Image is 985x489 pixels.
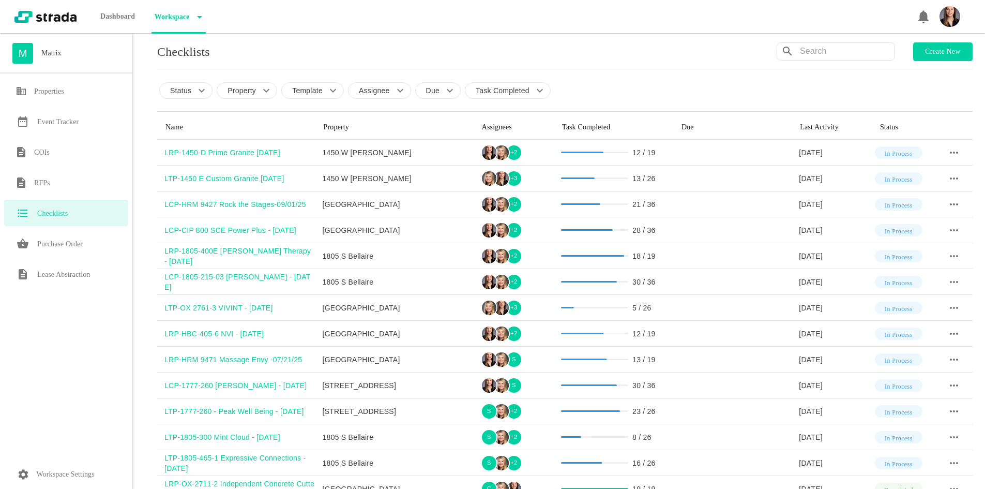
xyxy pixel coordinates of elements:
[875,146,922,159] div: In Process
[506,222,522,239] div: + 2
[14,11,77,23] img: strada-logo
[792,115,872,140] th: Toggle SortBy
[482,223,496,238] img: Ty Depies
[506,274,522,290] div: + 2
[632,173,656,184] div: 13 / 26
[632,380,656,391] div: 30 / 36
[482,275,496,289] img: Ty Depies
[164,380,315,391] div: LCP-1777-260 [PERSON_NAME] - [DATE]
[41,47,62,60] h6: Matrix
[875,457,922,469] div: In Process
[506,248,522,264] div: + 2
[875,172,922,185] div: In Process
[799,406,872,417] div: [DATE]
[494,197,509,212] img: Maggie Keasling
[157,46,210,58] p: Checklists
[875,328,922,340] div: In Process
[880,124,928,131] div: Status
[228,85,256,96] p: Property
[157,115,315,140] th: Toggle SortBy
[875,276,922,288] div: In Process
[292,85,323,96] p: Template
[875,250,922,262] div: In Process
[482,124,545,131] div: Assignees
[12,43,33,64] div: M
[494,301,509,315] img: Ty Depies
[494,223,509,238] img: Maggie Keasling
[482,171,496,186] img: Maggie Keasling
[37,208,68,220] h6: Checklists
[164,199,315,210] div: LCP-HRM 9427 Rock the Stages-09/01/25
[481,429,497,446] div: S
[913,42,973,61] button: Create new
[673,115,792,140] th: Toggle SortBy
[799,173,872,184] div: [DATE]
[875,431,922,443] div: In Process
[494,430,509,444] img: Maggie Keasling
[37,116,79,128] h6: Event Tracker
[494,275,509,289] img: Maggie Keasling
[482,197,496,212] img: Ty Depies
[799,277,872,287] div: [DATE]
[506,455,522,471] div: + 2
[799,329,872,339] div: [DATE]
[799,225,872,235] div: [DATE]
[164,354,315,365] div: LRP-HRM 9471 Massage Envy -07/21/25
[323,380,474,391] div: [STREET_ADDRESS]
[799,199,872,210] div: [DATE]
[170,85,191,96] p: Status
[632,277,656,287] div: 30 / 36
[506,300,522,316] div: + 3
[632,406,656,417] div: 23 / 26
[494,145,509,160] img: Maggie Keasling
[323,251,474,261] div: 1805 S Bellaire
[506,403,522,420] div: + 2
[875,224,922,236] div: In Process
[936,115,973,140] th: Toggle SortBy
[494,404,509,419] img: Maggie Keasling
[494,352,509,367] img: Maggie Keasling
[632,199,656,210] div: 21 / 36
[323,147,474,158] div: 1450 W [PERSON_NAME]
[494,171,509,186] img: Ty Depies
[37,238,83,250] h6: Purchase Order
[494,249,509,263] img: Maggie Keasling
[323,277,474,287] div: 1805 S Bellaire
[875,198,922,211] div: In Process
[359,85,390,96] p: Assignee
[632,251,656,261] div: 18 / 19
[506,325,522,342] div: + 2
[323,406,474,417] div: [STREET_ADDRESS]
[164,329,315,339] div: LRP-HBC-405-6 NVI - [DATE]
[632,432,651,442] div: 8 / 26
[34,177,50,189] h6: RFPs
[799,458,872,468] div: [DATE]
[506,144,522,161] div: + 2
[681,124,783,131] div: Due
[632,458,656,468] div: 16 / 26
[482,327,496,341] img: Ty Depies
[323,329,474,339] div: [GEOGRAPHIC_DATA]
[494,327,509,341] img: Maggie Keasling
[164,147,315,158] div: LRP-1450-D Prime Granite [DATE]
[474,115,554,140] th: Toggle SortBy
[323,458,474,468] div: 1805 S Bellaire
[506,429,522,446] div: + 2
[799,354,872,365] div: [DATE]
[632,225,656,235] div: 28 / 36
[800,124,863,131] div: Last Activity
[165,124,307,131] div: Name
[97,6,138,27] p: Dashboard
[426,85,440,96] p: Due
[506,170,522,187] div: + 3
[482,301,496,315] img: Maggie Keasling
[323,173,474,184] div: 1450 W [PERSON_NAME]
[506,351,522,368] div: S
[164,225,315,235] div: LCP-CIP 800 SCE Power Plus - [DATE]
[939,6,960,27] img: Headshot_Vertical.jpg
[506,196,522,213] div: + 2
[323,303,474,313] div: [GEOGRAPHIC_DATA]
[164,432,315,442] div: LTP-1805-300 Mint Cloud - [DATE]
[481,403,497,420] div: S
[164,272,315,292] div: LCP-1805-215-03 [PERSON_NAME] - [DATE]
